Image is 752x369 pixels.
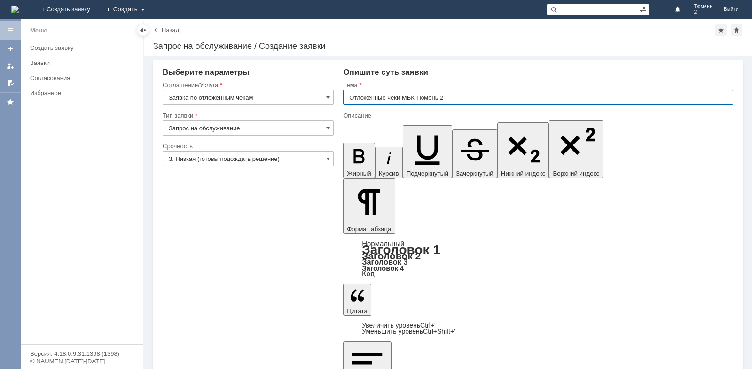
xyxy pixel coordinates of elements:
span: Зачеркнутый [456,170,493,177]
a: Заголовок 1 [362,242,440,257]
a: Мои согласования [3,75,18,90]
button: Верхний индекс [549,120,603,178]
span: Верхний индекс [553,170,599,177]
span: Тюмень [694,4,713,9]
button: Нижний индекс [497,122,549,178]
span: Ctrl+' [420,321,436,329]
span: Ctrl+Shift+' [423,328,455,335]
button: Цитата [343,284,371,316]
a: Заголовок 3 [362,257,407,266]
button: Формат абзаца [343,178,395,234]
button: Курсив [375,147,403,178]
a: Создать заявку [3,41,18,56]
a: Мои заявки [3,58,18,73]
div: Избранное [30,89,127,96]
button: Жирный [343,143,375,178]
span: Выберите параметры [163,68,250,77]
span: 2 [694,9,713,15]
div: Тип заявки [163,112,332,119]
a: Decrease [362,328,455,335]
div: Сделать домашней страницей [731,24,742,36]
div: Тема [343,82,731,88]
span: Нижний индекс [501,170,546,177]
div: Меню [30,25,47,36]
a: Заголовок 4 [362,264,404,272]
div: Создать заявку [30,44,137,51]
div: Заявки [30,59,137,66]
a: Increase [362,321,436,329]
div: Цитата [343,322,733,335]
button: Зачеркнутый [452,129,497,178]
span: Опишите суть заявки [343,68,428,77]
a: Перейти на домашнюю страницу [11,6,19,13]
a: Нормальный [362,240,404,248]
div: Срочность [163,143,332,149]
a: Код [362,270,375,278]
span: Подчеркнутый [407,170,448,177]
span: Жирный [347,170,371,177]
span: Курсив [379,170,399,177]
a: Создать заявку [26,40,141,55]
div: Запрос на обслуживание / Создание заявки [153,41,743,51]
div: Формат абзаца [343,241,733,277]
a: Заявки [26,56,141,70]
div: Создать [102,4,149,15]
button: Подчеркнутый [403,125,452,178]
div: Добавить в избранное [715,24,727,36]
div: © NAUMEN [DATE]-[DATE] [30,358,133,364]
span: Формат абзаца [347,225,391,233]
div: Версия: 4.18.0.9.31.1398 (1398) [30,351,133,357]
img: logo [11,6,19,13]
div: Скрыть меню [137,24,149,36]
a: Назад [162,26,179,33]
div: Согласования [30,74,137,81]
a: Заголовок 2 [362,250,421,261]
a: Согласования [26,71,141,85]
div: Соглашение/Услуга [163,82,332,88]
span: Расширенный поиск [639,4,649,13]
div: Описание [343,112,731,119]
span: Цитата [347,307,368,314]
